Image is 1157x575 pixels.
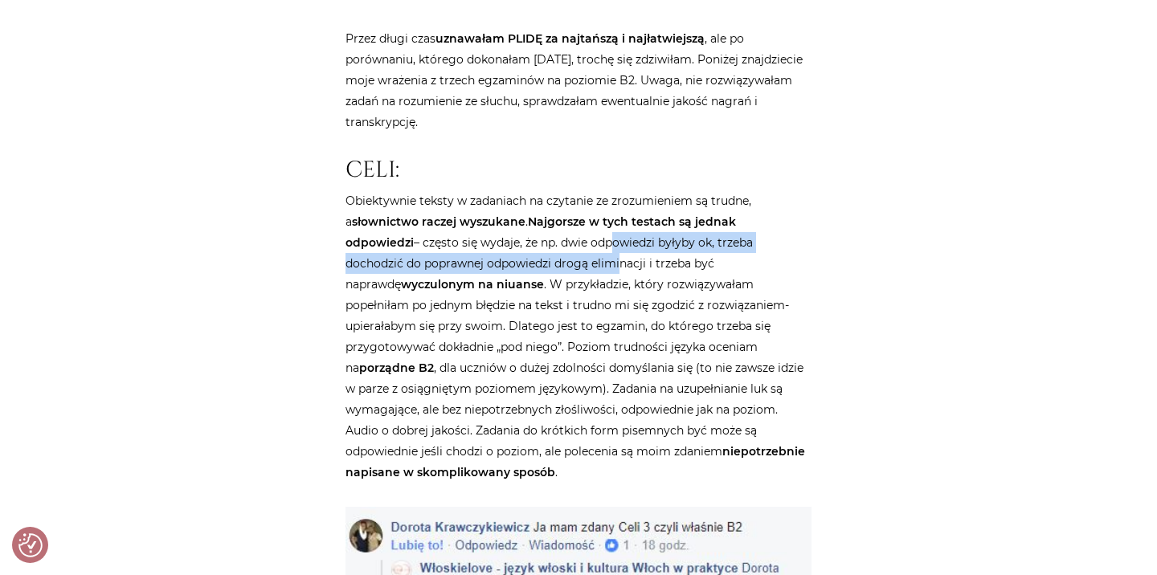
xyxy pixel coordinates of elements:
strong: wyczulonym na niuanse [401,277,544,292]
button: Preferencje co do zgód [18,533,43,557]
p: Przez długi czas , ale po porównaniu, którego dokonałam [DATE], trochę się zdziwiłam. Poniżej zna... [345,28,812,133]
strong: uznawałam PLIDĘ za najtańszą i najłatwiejszą [435,31,705,46]
p: Obiektywnie teksty w zadaniach na czytanie ze zrozumieniem są trudne, a . – często się wydaje, że... [345,190,812,483]
strong: słownictwo raczej wyszukane [352,214,525,229]
strong: niepotrzebnie napisane w skomplikowany sposób [345,444,805,479]
strong: porządne B2 [359,361,434,375]
img: Revisit consent button [18,533,43,557]
strong: Najgorsze w tych testach są jednak odpowiedzi [345,214,736,250]
h2: CELI: [345,157,812,184]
